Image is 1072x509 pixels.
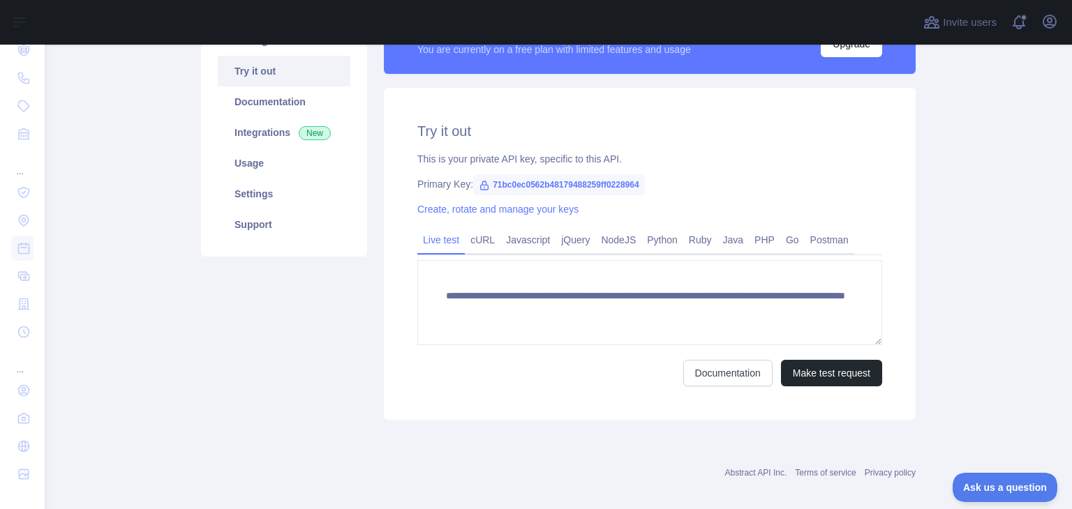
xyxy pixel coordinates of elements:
[465,229,500,251] a: cURL
[11,347,33,375] div: ...
[299,126,331,140] span: New
[417,204,579,215] a: Create, rotate and manage your keys
[556,229,595,251] a: jQuery
[417,121,882,141] h2: Try it out
[749,229,780,251] a: PHP
[805,229,854,251] a: Postman
[417,229,465,251] a: Live test
[218,117,350,148] a: Integrations New
[683,360,773,386] a: Documentation
[218,148,350,178] a: Usage
[500,229,556,251] a: Javascript
[417,43,691,56] div: You are currently on a free plan with limited features and usage
[795,468,856,478] a: Terms of service
[780,229,805,251] a: Go
[683,229,717,251] a: Ruby
[417,152,882,166] div: This is your private API key, specific to this API.
[218,209,350,240] a: Support
[953,473,1058,502] iframe: Toggle Customer Support
[781,360,882,386] button: Make test request
[641,229,683,251] a: Python
[865,468,916,478] a: Privacy policy
[218,178,350,209] a: Settings
[11,149,33,177] div: ...
[943,15,997,31] span: Invite users
[218,56,350,86] a: Try it out
[725,468,787,478] a: Abstract API Inc.
[417,177,882,191] div: Primary Key:
[921,11,999,33] button: Invite users
[717,229,750,251] a: Java
[473,174,645,195] span: 71bc0ec0562b48179488259ff0228964
[218,86,350,117] a: Documentation
[595,229,641,251] a: NodeJS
